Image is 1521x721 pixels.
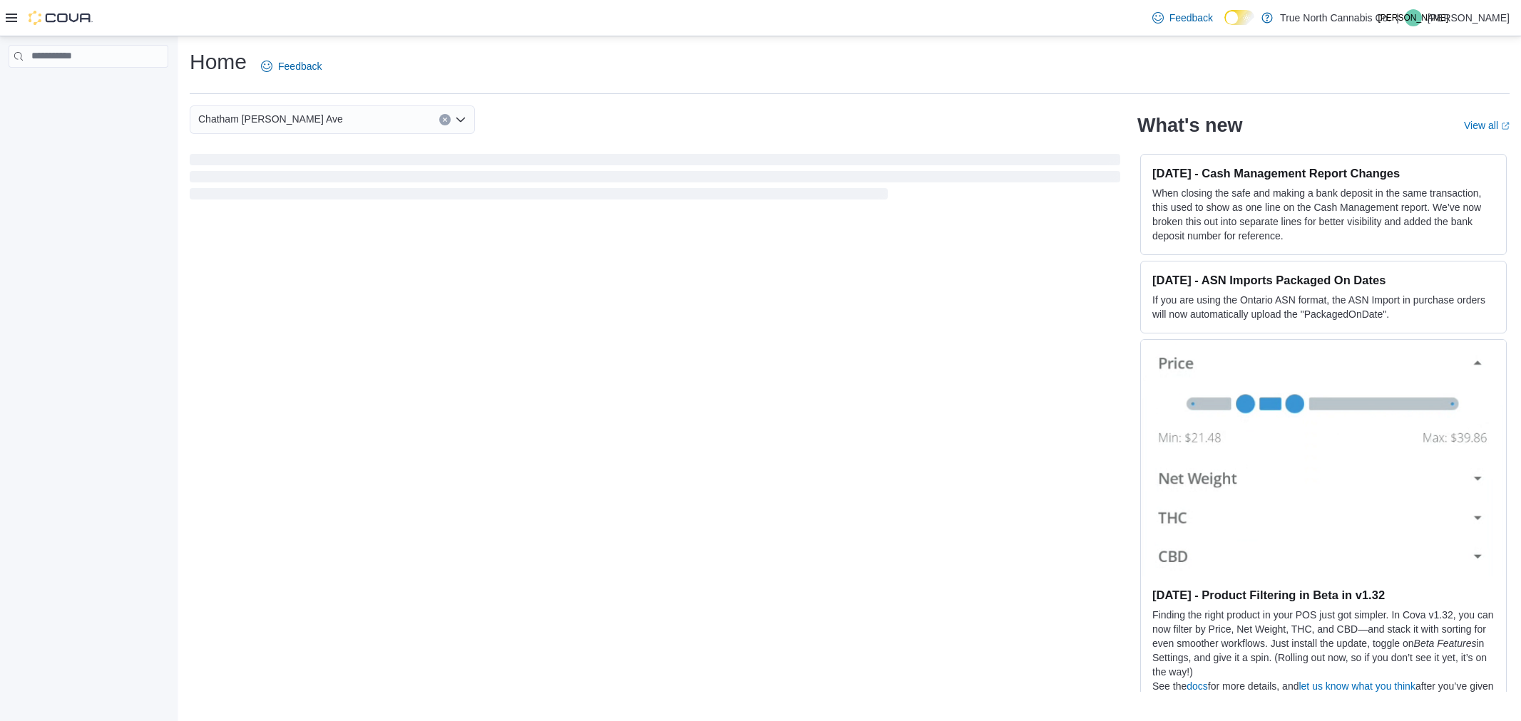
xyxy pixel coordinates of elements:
[198,110,343,128] span: Chatham [PERSON_NAME] Ave
[1137,114,1242,137] h2: What's new
[1152,186,1495,243] p: When closing the safe and making a bank deposit in the same transaction, this used to show as one...
[1152,588,1495,602] h3: [DATE] - Product Filtering in Beta in v1.32
[1224,10,1254,25] input: Dark Mode
[190,157,1120,202] span: Loading
[1299,680,1415,692] a: let us know what you think
[1147,4,1219,32] a: Feedback
[1280,9,1391,26] p: True North Cannabis Co.
[1169,11,1213,25] span: Feedback
[1152,608,1495,679] p: Finding the right product in your POS just got simpler. In Cova v1.32, you can now filter by Pric...
[1152,273,1495,287] h3: [DATE] - ASN Imports Packaged On Dates
[1152,679,1495,707] p: See the for more details, and after you’ve given it a try.
[1152,293,1495,321] p: If you are using the Ontario ASN format, the ASN Import in purchase orders will now automatically...
[1414,638,1477,649] em: Beta Features
[29,11,93,25] img: Cova
[1378,9,1449,26] span: [PERSON_NAME]
[455,114,466,125] button: Open list of options
[1428,9,1510,26] p: [PERSON_NAME]
[1224,25,1225,26] span: Dark Mode
[439,114,451,125] button: Clear input
[1152,166,1495,180] h3: [DATE] - Cash Management Report Changes
[278,59,322,73] span: Feedback
[1187,680,1208,692] a: docs
[190,48,247,76] h1: Home
[1464,120,1510,131] a: View allExternal link
[1501,122,1510,130] svg: External link
[255,52,327,81] a: Feedback
[1405,9,1422,26] div: Jeff Allen
[9,71,168,105] nav: Complex example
